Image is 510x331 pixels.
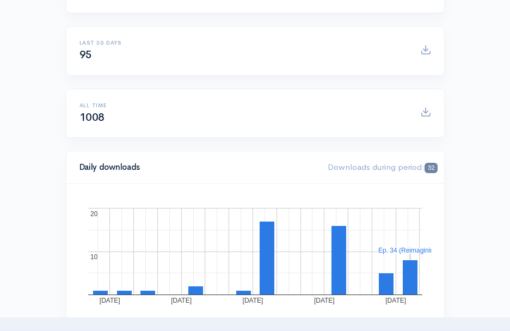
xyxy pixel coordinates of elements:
text: 10 [90,253,98,261]
span: 52 [425,163,437,173]
text: [DATE] [314,297,334,304]
span: 95 [79,48,92,62]
h6: All time [79,102,407,108]
span: 1008 [79,111,105,124]
h6: Last 30 days [79,40,407,46]
svg: A chart. [79,197,431,306]
text: [DATE] [242,297,263,304]
text: [DATE] [171,297,192,304]
text: 20 [90,210,98,218]
text: [DATE] [385,297,406,304]
h4: Daily downloads [79,163,315,172]
span: Downloads during period: [328,162,437,172]
text: [DATE] [99,297,120,304]
text: Ep. 34 (Reimaginin...) [378,247,441,254]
